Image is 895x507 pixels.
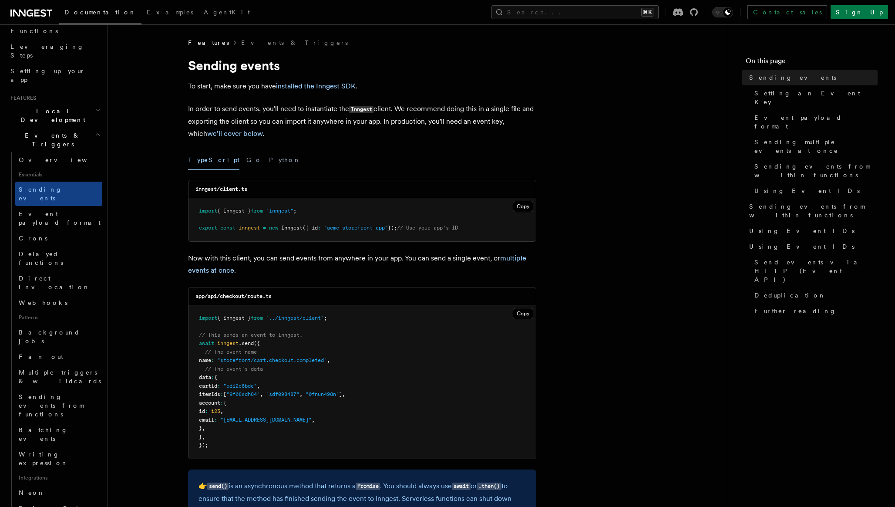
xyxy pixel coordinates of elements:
[188,80,536,92] p: To start, make sure you have .
[220,408,223,414] span: ,
[747,5,827,19] a: Contact sales
[211,374,214,380] span: :
[749,226,855,235] span: Using Event IDs
[223,391,226,397] span: [
[324,315,327,321] span: ;
[199,442,208,448] span: });
[239,225,260,231] span: inngest
[397,225,458,231] span: // Use your app's ID
[19,393,84,418] span: Sending events from functions
[199,434,202,440] span: }
[199,383,217,389] span: cartId
[19,489,45,496] span: Neon
[754,113,878,131] span: Event payload format
[214,374,217,380] span: {
[749,73,836,82] span: Sending events
[211,408,220,414] span: 123
[266,391,299,397] span: "sdf098487"
[356,483,380,490] code: Promise
[217,208,251,214] span: { Inngest }
[15,311,102,324] span: Patterns
[207,129,263,138] a: we'll cover below
[15,206,102,230] a: Event payload format
[195,293,272,299] code: app/api/checkout/route.ts
[19,186,62,202] span: Sending events
[452,483,470,490] code: await
[19,235,47,242] span: Crons
[751,159,878,183] a: Sending events from within functions
[15,230,102,246] a: Crons
[251,208,263,214] span: from
[7,63,102,88] a: Setting up your app
[339,391,342,397] span: ]
[188,57,536,73] h1: Sending events
[220,391,223,397] span: :
[303,225,318,231] span: ({ id
[188,254,526,274] a: multiple events at once
[15,485,102,500] a: Neon
[7,39,102,63] a: Leveraging Steps
[188,252,536,277] p: Now with this client, you can send events from anywhere in your app. You can send a single event,...
[199,340,214,346] span: await
[211,357,214,363] span: :
[199,391,220,397] span: itemIds
[276,82,356,90] a: installed the Inngest SDK
[199,315,217,321] span: import
[746,223,878,239] a: Using Event IDs
[147,9,193,16] span: Examples
[254,340,260,346] span: ({
[199,374,211,380] span: data
[746,199,878,223] a: Sending events from within functions
[513,201,533,212] button: Copy
[19,451,68,466] span: Writing expression
[7,95,36,101] span: Features
[19,250,63,266] span: Delayed functions
[751,254,878,287] a: Send events via HTTP (Event API)
[263,225,266,231] span: =
[746,70,878,85] a: Sending events
[491,5,659,19] button: Search...⌘K
[223,383,257,389] span: "ed12c8bde"
[749,242,855,251] span: Using Event IDs
[7,107,95,124] span: Local Development
[19,275,90,291] span: Direct invocation
[217,357,327,363] span: "storefront/cart.checkout.completed"
[223,400,226,406] span: {
[15,152,102,168] a: Overview
[199,225,217,231] span: export
[15,446,102,471] a: Writing expression
[266,315,324,321] span: "../inngest/client"
[7,131,95,149] span: Events & Triggers
[188,103,536,140] p: In order to send events, you'll need to instantiate the client. We recommend doing this in a sing...
[269,150,301,170] button: Python
[220,225,236,231] span: const
[226,391,260,397] span: "9f08sdh84"
[205,349,257,355] span: // The event name
[199,417,214,423] span: email
[19,353,63,360] span: Fan out
[754,186,860,195] span: Using Event IDs
[251,315,263,321] span: from
[205,408,208,414] span: :
[754,291,826,300] span: Deduplication
[318,225,321,231] span: :
[202,425,205,431] span: ,
[15,365,102,389] a: Multiple triggers & wildcards
[195,186,247,192] code: inngest/client.ts
[312,417,315,423] span: ,
[257,383,260,389] span: ,
[641,8,653,17] kbd: ⌘K
[477,483,501,490] code: .then()
[19,369,101,385] span: Multiple triggers & wildcards
[349,106,373,113] code: Inngest
[260,391,263,397] span: ,
[269,225,278,231] span: new
[19,329,80,345] span: Background jobs
[59,3,141,24] a: Documentation
[281,225,303,231] span: Inngest
[751,303,878,319] a: Further reading
[199,357,211,363] span: name
[188,150,239,170] button: TypeScript
[327,357,330,363] span: ,
[15,182,102,206] a: Sending events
